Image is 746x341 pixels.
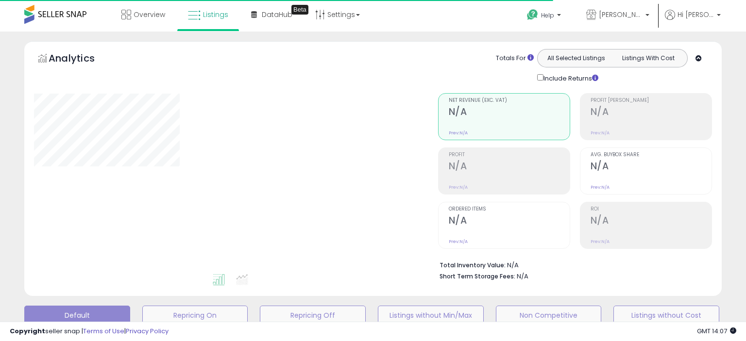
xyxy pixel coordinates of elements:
[591,130,610,136] small: Prev: N/A
[10,327,169,336] div: seller snap | |
[678,10,714,19] span: Hi [PERSON_NAME]
[665,10,721,32] a: Hi [PERSON_NAME]
[440,272,515,280] b: Short Term Storage Fees:
[291,5,308,15] div: Tooltip anchor
[126,326,169,336] a: Privacy Policy
[449,130,468,136] small: Prev: N/A
[49,51,114,67] h5: Analytics
[526,9,539,21] i: Get Help
[440,259,705,270] li: N/A
[591,207,712,212] span: ROI
[449,184,468,190] small: Prev: N/A
[591,152,712,158] span: Avg. Buybox Share
[262,10,292,19] span: DataHub
[612,52,684,65] button: Listings With Cost
[83,326,124,336] a: Terms of Use
[449,98,570,103] span: Net Revenue (Exc. VAT)
[697,326,736,336] span: 2025-09-8 14:07 GMT
[449,239,468,244] small: Prev: N/A
[541,11,554,19] span: Help
[378,306,484,325] button: Listings without Min/Max
[142,306,248,325] button: Repricing On
[517,272,528,281] span: N/A
[591,239,610,244] small: Prev: N/A
[591,184,610,190] small: Prev: N/A
[24,306,130,325] button: Default
[591,161,712,174] h2: N/A
[613,306,719,325] button: Listings without Cost
[449,207,570,212] span: Ordered Items
[449,152,570,158] span: Profit
[519,1,571,32] a: Help
[260,306,366,325] button: Repricing Off
[10,326,45,336] strong: Copyright
[134,10,165,19] span: Overview
[591,215,712,228] h2: N/A
[496,54,534,63] div: Totals For
[591,106,712,119] h2: N/A
[440,261,506,269] b: Total Inventory Value:
[591,98,712,103] span: Profit [PERSON_NAME]
[540,52,612,65] button: All Selected Listings
[599,10,643,19] span: [PERSON_NAME]
[203,10,228,19] span: Listings
[496,306,602,325] button: Non Competitive
[449,106,570,119] h2: N/A
[449,215,570,228] h2: N/A
[449,161,570,174] h2: N/A
[530,72,610,83] div: Include Returns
